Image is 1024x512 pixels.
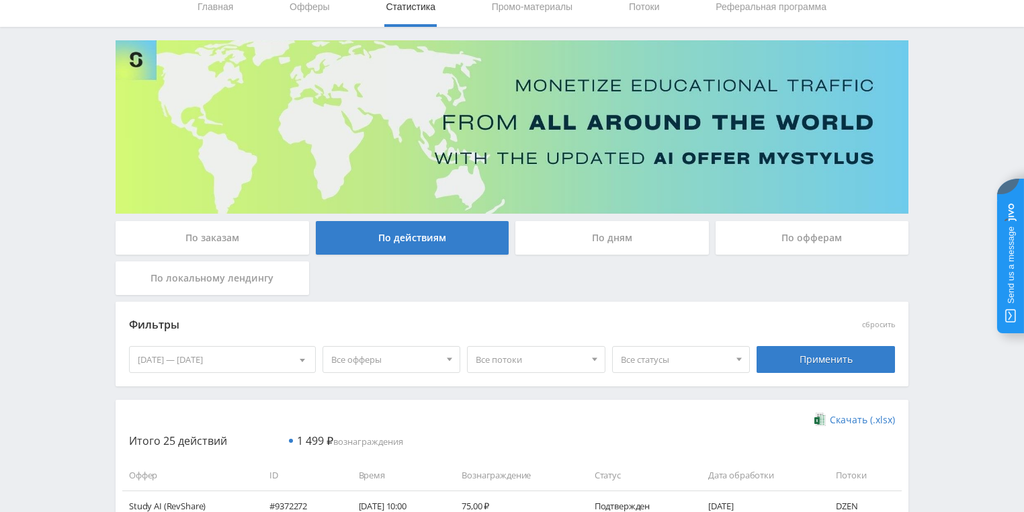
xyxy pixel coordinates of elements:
[345,460,449,490] td: Время
[256,460,345,490] td: ID
[814,413,895,427] a: Скачать (.xlsx)
[830,415,895,425] span: Скачать (.xlsx)
[621,347,730,372] span: Все статусы
[814,413,826,426] img: xlsx
[297,433,333,448] span: 1 499 ₽
[297,435,403,447] span: вознаграждения
[515,221,709,255] div: По дням
[116,40,908,214] img: Banner
[116,221,309,255] div: По заказам
[695,460,823,490] td: Дата обработки
[757,346,895,373] div: Применить
[448,460,581,490] td: Вознаграждение
[129,315,702,335] div: Фильтры
[130,347,315,372] div: [DATE] — [DATE]
[331,347,440,372] span: Все офферы
[862,321,895,329] button: сбросить
[581,460,695,490] td: Статус
[122,460,256,490] td: Оффер
[316,221,509,255] div: По действиям
[116,261,309,295] div: По локальному лендингу
[129,433,227,448] span: Итого 25 действий
[476,347,585,372] span: Все потоки
[822,460,902,490] td: Потоки
[716,221,909,255] div: По офферам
